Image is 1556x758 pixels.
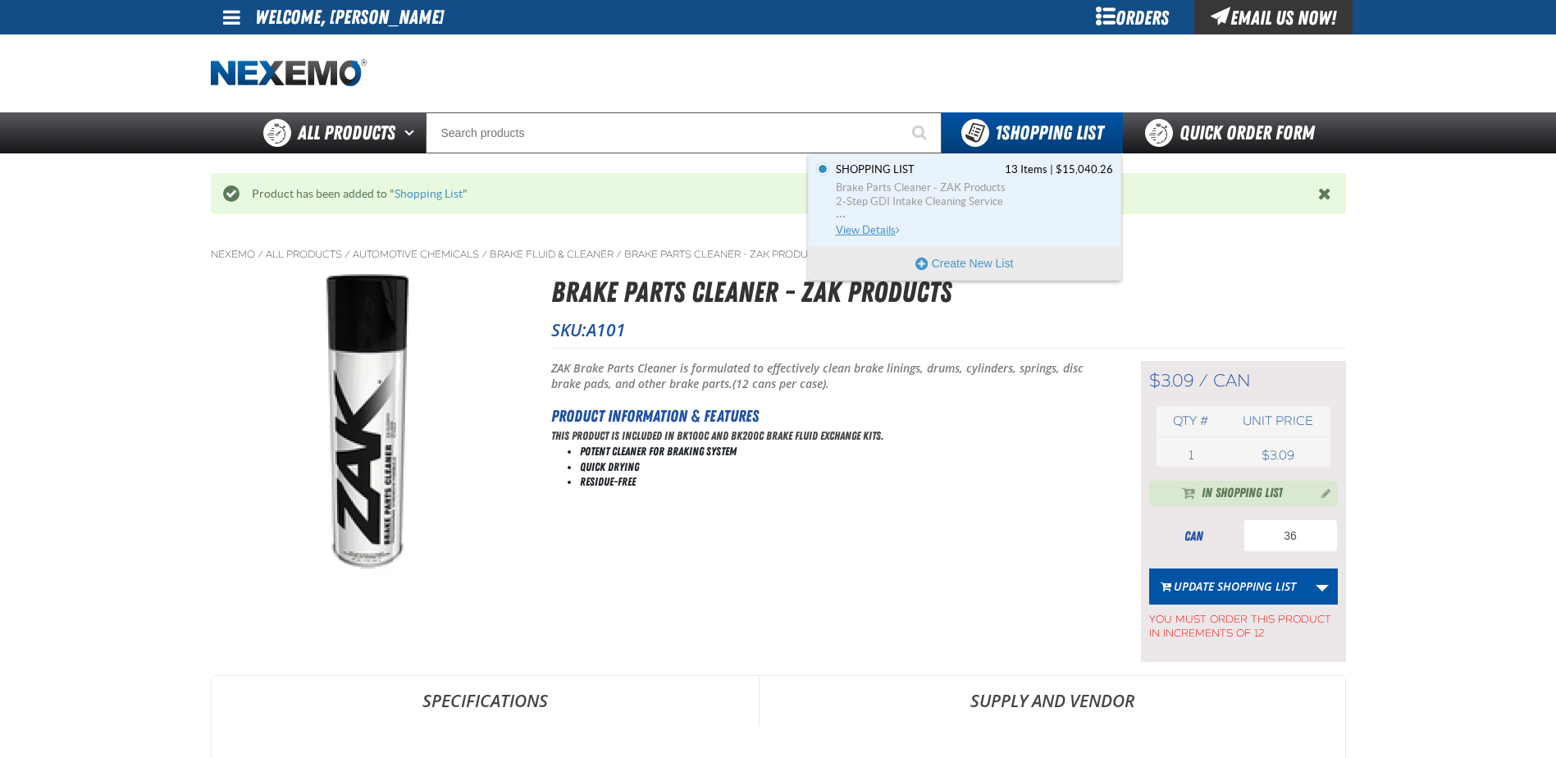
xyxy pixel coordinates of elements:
[580,474,1100,490] li: Residue-Free
[616,248,622,261] span: /
[580,459,1100,475] li: Quick Drying
[1149,370,1193,391] span: $3.09
[624,248,828,261] a: Brake Parts Cleaner - ZAK Products
[1243,519,1338,552] input: Product Quantity
[836,162,915,177] span: Shopping List
[580,444,1100,459] li: Potent Cleaner for Braking System
[1149,527,1239,546] div: can
[353,248,479,261] a: Automotive Chemicals
[1213,370,1251,391] span: can
[395,187,463,200] a: Shopping List
[1123,112,1345,153] a: Quick Order Form
[345,248,350,261] span: /
[481,248,487,261] span: /
[836,194,1113,209] span: 2-Step GDI Intake Cleaning Service
[1202,484,1283,504] span: In Shopping List
[1225,406,1330,436] th: Unit price
[901,112,942,153] button: Start Searching
[399,112,426,153] button: Open All Products pages
[298,118,395,148] span: All Products
[211,59,367,88] img: Nexemo logo
[551,404,1100,428] h2: Product Information & Features
[836,180,1113,195] span: Brake Parts Cleaner - ZAK Products
[833,162,1113,238] a: Shopping List contains 13 items. Total cost is $15,040.26. Click to see all items, discounts, tax...
[995,121,1002,144] strong: 1
[1225,444,1330,467] td: $3.09
[808,153,1121,281] div: You have 1 Shopping List. Open to view details
[551,361,1100,392] p: ZAK Brake Parts Cleaner is formulated to effectively clean brake linings, drums, cylinders, sprin...
[490,248,614,261] a: Brake Fluid & Cleaner
[240,186,1318,202] div: Product has been added to " "
[212,271,522,581] img: Brake Parts Cleaner - ZAK Products
[551,271,1346,314] h1: Brake Parts Cleaner - ZAK Products
[1157,406,1226,436] th: Qty #
[211,59,367,88] a: Home
[211,248,255,261] a: Nexemo
[586,318,626,341] span: A101
[258,248,263,261] span: /
[1308,482,1335,502] button: Manage current product in the Shopping List
[551,428,1100,444] p: This product is included in BK100C and BK200C brake fluid exchange kits.
[760,676,1345,725] a: Supply and Vendor
[266,248,342,261] a: All Products
[836,224,902,236] span: View Details
[1149,568,1307,605] button: Update Shopping List
[426,112,942,153] input: Search
[1189,448,1193,463] span: 1
[1149,605,1338,641] span: You must order this product in increments of 12
[1198,370,1208,391] span: /
[836,209,1113,215] span: ...
[1314,181,1338,206] button: Close the Notification
[995,121,1103,144] span: Shopping List
[1307,568,1338,605] a: More Actions
[1050,163,1053,176] span: |
[809,247,1120,280] button: Create New List. Opens a popup
[942,112,1123,153] button: You have 1 Shopping List. Open to view details
[212,676,759,725] a: Specifications
[211,248,1346,261] nav: Breadcrumbs
[1056,162,1113,177] span: $15,040.26
[1005,162,1047,177] span: 13 Items
[551,318,1346,341] p: SKU:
